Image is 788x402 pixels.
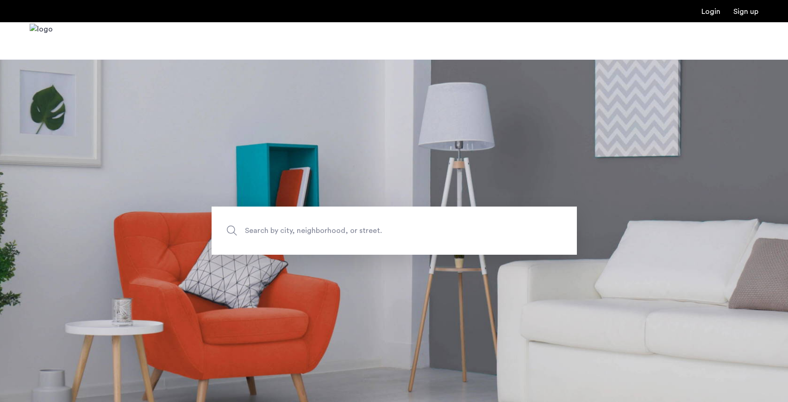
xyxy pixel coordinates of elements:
span: Search by city, neighborhood, or street. [245,225,500,237]
input: Apartment Search [212,207,577,255]
a: Registration [733,8,758,15]
img: logo [30,24,53,58]
a: Cazamio Logo [30,24,53,58]
a: Login [701,8,720,15]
